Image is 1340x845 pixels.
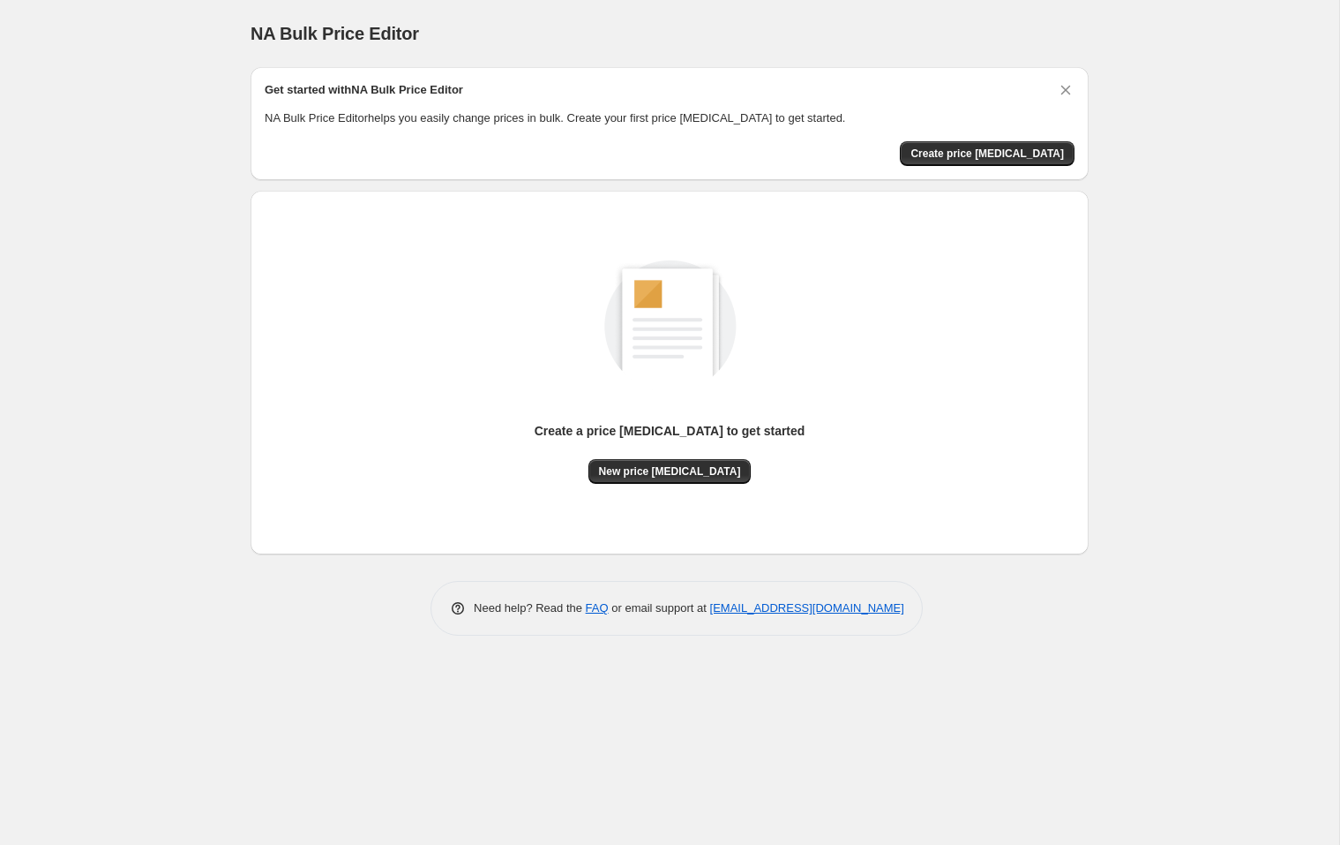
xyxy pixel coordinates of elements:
p: Create a price [MEDICAL_DATA] to get started [535,422,805,440]
span: New price [MEDICAL_DATA] [599,464,741,479]
p: NA Bulk Price Editor helps you easily change prices in bulk. Create your first price [MEDICAL_DAT... [265,109,1074,127]
span: or email support at [609,601,710,615]
span: Need help? Read the [474,601,586,615]
a: [EMAIL_ADDRESS][DOMAIN_NAME] [710,601,904,615]
span: Create price [MEDICAL_DATA] [910,147,1064,161]
button: Dismiss card [1057,81,1074,99]
button: New price [MEDICAL_DATA] [588,459,752,484]
button: Create price change job [900,141,1074,166]
span: NA Bulk Price Editor [251,24,419,43]
h2: Get started with NA Bulk Price Editor [265,81,463,99]
a: FAQ [586,601,609,615]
